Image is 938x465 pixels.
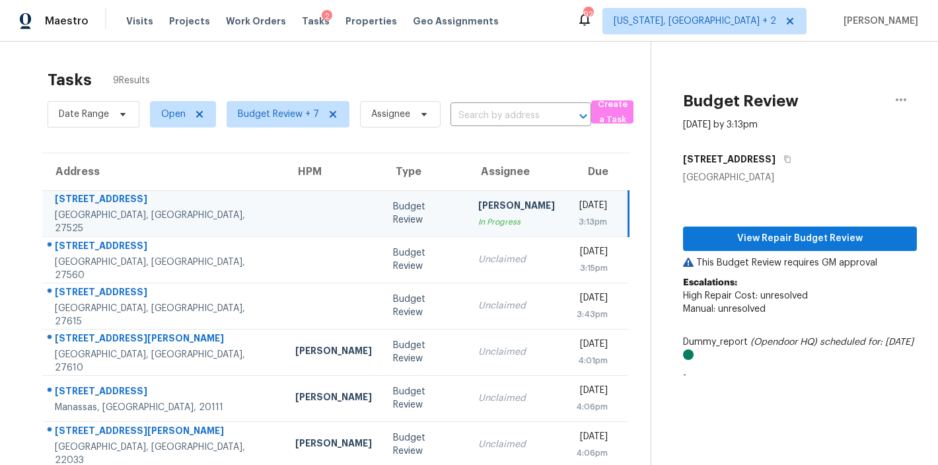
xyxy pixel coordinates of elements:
div: Budget Review [393,431,457,458]
th: Type [382,153,468,190]
div: [DATE] [576,338,608,354]
div: [GEOGRAPHIC_DATA] [683,171,917,184]
div: In Progress [478,215,555,229]
h2: Tasks [48,73,92,87]
div: [PERSON_NAME] [295,390,372,407]
span: Projects [169,15,210,28]
div: 4:06pm [576,447,608,460]
div: 92 [583,8,593,21]
div: Unclaimed [478,253,555,266]
div: [DATE] by 3:13pm [683,118,758,131]
div: [GEOGRAPHIC_DATA], [GEOGRAPHIC_DATA], 27525 [55,209,274,235]
div: [GEOGRAPHIC_DATA], [GEOGRAPHIC_DATA], 27615 [55,302,274,328]
div: [DATE] [576,291,608,308]
div: 3:13pm [576,215,607,229]
h2: Budget Review [683,94,799,108]
div: 4:06pm [576,400,608,413]
span: [US_STATE], [GEOGRAPHIC_DATA] + 2 [614,15,776,28]
span: Geo Assignments [413,15,499,28]
div: [DATE] [576,384,608,400]
input: Search by address [451,106,554,126]
span: Work Orders [226,15,286,28]
div: Unclaimed [478,345,555,359]
div: [GEOGRAPHIC_DATA], [GEOGRAPHIC_DATA], 27610 [55,348,274,375]
span: Properties [345,15,397,28]
div: [GEOGRAPHIC_DATA], [GEOGRAPHIC_DATA], 27560 [55,256,274,282]
div: 3:43pm [576,308,608,321]
span: Date Range [59,108,109,121]
div: [STREET_ADDRESS] [55,239,274,256]
b: Escalations: [683,278,737,287]
span: View Repair Budget Review [694,231,906,247]
div: [DATE] [576,199,607,215]
span: Visits [126,15,153,28]
div: [PERSON_NAME] [478,199,555,215]
th: Due [565,153,628,190]
div: Budget Review [393,200,457,227]
span: High Repair Cost: unresolved [683,291,808,301]
button: Copy Address [776,147,793,171]
button: View Repair Budget Review [683,227,917,251]
div: Unclaimed [478,438,555,451]
span: 9 Results [113,74,150,87]
div: Unclaimed [478,299,555,312]
div: [DATE] [576,430,608,447]
div: Manassas, [GEOGRAPHIC_DATA], 20111 [55,401,274,414]
th: Assignee [468,153,565,190]
div: [PERSON_NAME] [295,437,372,453]
i: (Opendoor HQ) [750,338,817,347]
div: [STREET_ADDRESS][PERSON_NAME] [55,332,274,348]
th: HPM [285,153,382,190]
div: 4:01pm [576,354,608,367]
div: Budget Review [393,385,457,411]
div: Unclaimed [478,392,555,405]
span: [PERSON_NAME] [838,15,918,28]
span: Budget Review + 7 [238,108,319,121]
span: Tasks [302,17,330,26]
p: - [683,369,917,382]
h5: [STREET_ADDRESS] [683,153,776,166]
span: Maestro [45,15,89,28]
div: Budget Review [393,339,457,365]
div: [STREET_ADDRESS] [55,285,274,302]
div: Budget Review [393,293,457,319]
th: Address [42,153,285,190]
button: Create a Task [591,100,633,124]
div: [STREET_ADDRESS] [55,192,274,209]
span: Open [161,108,186,121]
div: [DATE] [576,245,608,262]
i: scheduled for: [DATE] [820,338,914,347]
div: 3:15pm [576,262,608,275]
p: This Budget Review requires GM approval [683,256,917,269]
span: Assignee [371,108,410,121]
div: [STREET_ADDRESS] [55,384,274,401]
div: [PERSON_NAME] [295,344,372,361]
span: Create a Task [598,97,627,127]
span: Manual: unresolved [683,304,766,314]
div: Budget Review [393,246,457,273]
div: 2 [322,10,332,23]
button: Open [574,107,593,125]
div: [STREET_ADDRESS][PERSON_NAME] [55,424,274,441]
div: Dummy_report [683,336,917,362]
